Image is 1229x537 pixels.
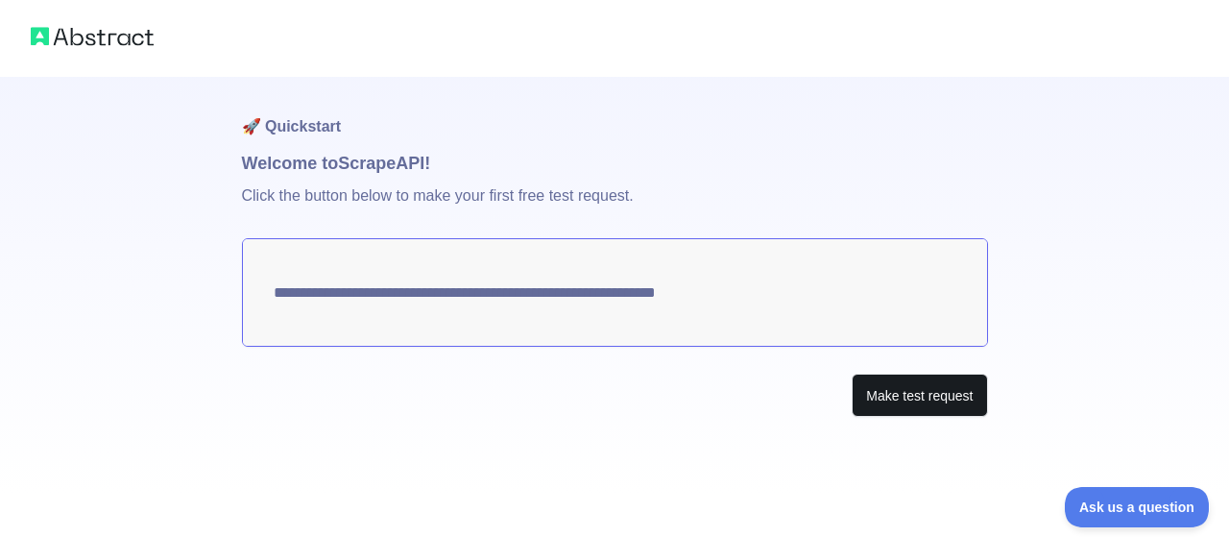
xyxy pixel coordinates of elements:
p: Click the button below to make your first free test request. [242,177,988,238]
h1: 🚀 Quickstart [242,77,988,150]
h1: Welcome to Scrape API! [242,150,988,177]
img: Abstract logo [31,23,154,50]
button: Make test request [852,374,987,417]
iframe: Toggle Customer Support [1065,487,1210,527]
